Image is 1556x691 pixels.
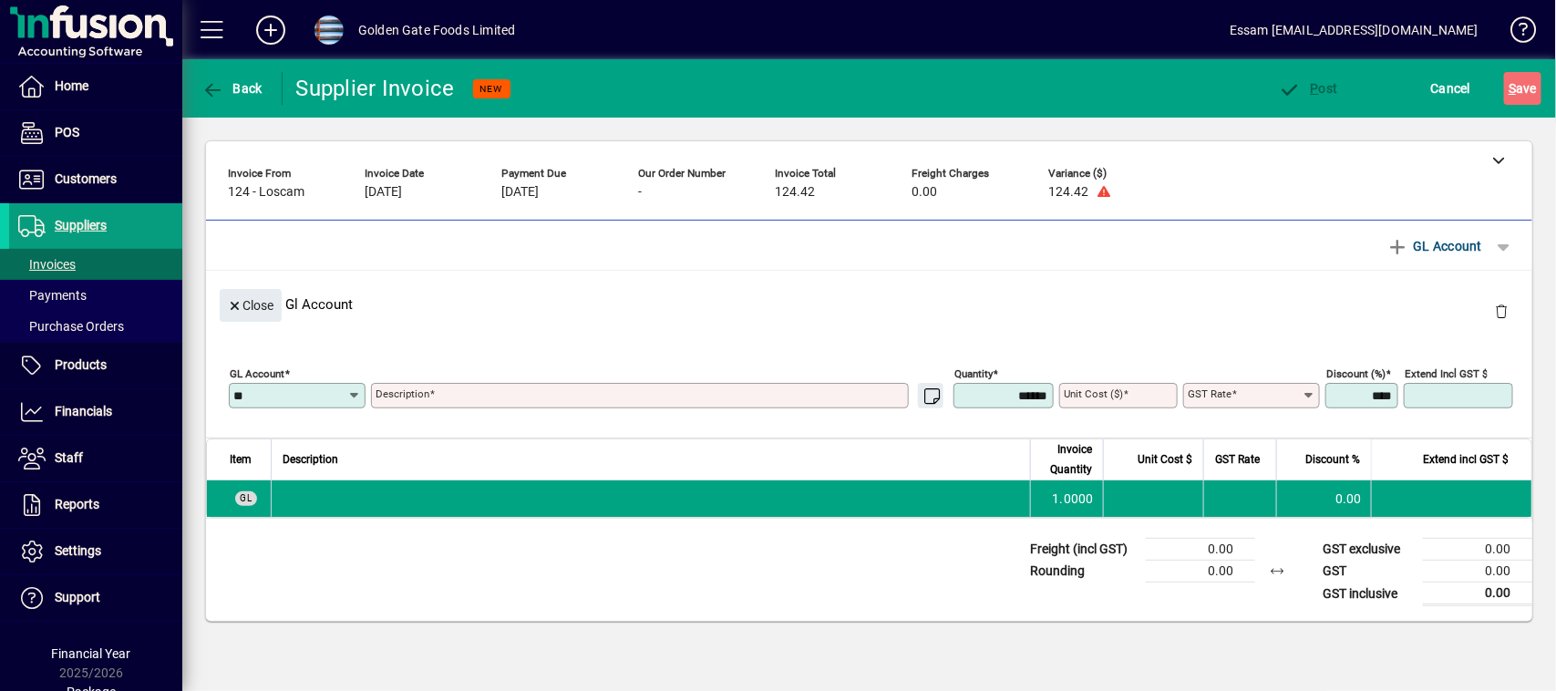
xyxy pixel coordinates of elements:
span: Staff [55,450,83,465]
mat-label: Extend incl GST $ [1405,367,1488,380]
span: ost [1279,81,1338,96]
app-page-header-button: Close [215,296,286,313]
button: Post [1274,72,1343,105]
mat-label: Description [376,387,429,400]
span: - [638,185,642,200]
span: Settings [55,543,101,558]
span: ave [1509,74,1537,103]
span: Purchase Orders [18,319,124,334]
span: Reports [55,497,99,511]
button: Profile [300,14,358,46]
mat-label: GST rate [1188,387,1231,400]
td: 0.00 [1423,583,1532,605]
td: 0.00 [1423,539,1532,561]
span: Unit Cost $ [1138,449,1192,469]
span: Cancel [1431,74,1471,103]
span: Home [55,78,88,93]
div: Supplier Invoice [296,74,455,103]
span: Products [55,357,107,372]
span: Payments [18,288,87,303]
a: Customers [9,157,182,202]
a: Products [9,343,182,388]
td: GST inclusive [1314,583,1423,605]
td: 0.00 [1146,539,1255,561]
span: P [1311,81,1319,96]
span: S [1509,81,1516,96]
td: 1.0000 [1030,480,1103,517]
a: Knowledge Base [1497,4,1533,63]
div: Golden Gate Foods Limited [358,15,515,45]
span: [DATE] [501,185,539,200]
td: Rounding [1021,561,1146,583]
button: Back [197,72,267,105]
a: Purchase Orders [9,311,182,342]
span: Discount % [1305,449,1360,469]
span: Invoices [18,257,76,272]
app-page-header-button: Delete [1479,303,1523,319]
span: Close [227,291,274,321]
app-page-header-button: Back [182,72,283,105]
a: Staff [9,436,182,481]
span: Support [55,590,100,604]
a: Settings [9,529,182,574]
td: 0.00 [1276,480,1371,517]
span: 124.42 [775,185,815,200]
span: 124.42 [1048,185,1088,200]
span: POS [55,125,79,139]
span: [DATE] [365,185,402,200]
a: Support [9,575,182,621]
span: Financials [55,404,112,418]
div: Essam [EMAIL_ADDRESS][DOMAIN_NAME] [1230,15,1479,45]
td: 0.00 [1146,561,1255,583]
span: GST Rate [1215,449,1260,469]
button: Delete [1479,289,1523,333]
a: POS [9,110,182,156]
td: GST exclusive [1314,539,1423,561]
td: GST [1314,561,1423,583]
span: Extend incl GST $ [1423,449,1509,469]
mat-label: Unit Cost ($) [1064,387,1123,400]
td: 0.00 [1423,561,1532,583]
button: Save [1504,72,1541,105]
span: NEW [480,83,503,95]
td: Freight (incl GST) [1021,539,1146,561]
a: Financials [9,389,182,435]
button: Close [220,289,282,322]
span: 0.00 [912,185,937,200]
a: Invoices [9,249,182,280]
a: Home [9,64,182,109]
div: Gl Account [206,271,1532,337]
mat-label: Discount (%) [1326,367,1386,380]
a: Payments [9,280,182,311]
span: Back [201,81,263,96]
button: Cancel [1427,72,1476,105]
span: 124 - Loscam [228,185,304,200]
span: Invoice Quantity [1042,439,1092,480]
span: Suppliers [55,218,107,232]
span: Customers [55,171,117,186]
a: Reports [9,482,182,528]
mat-label: GL Account [230,367,284,380]
button: Add [242,14,300,46]
span: Financial Year [52,646,131,661]
mat-label: Quantity [954,367,993,380]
